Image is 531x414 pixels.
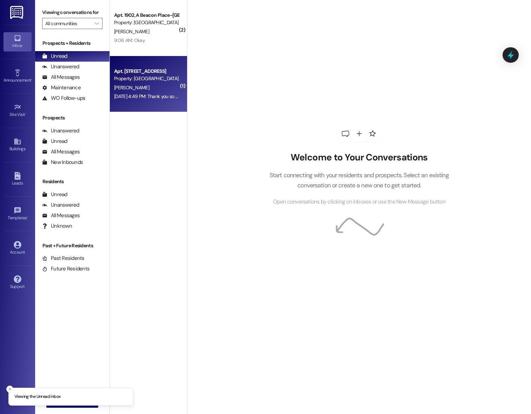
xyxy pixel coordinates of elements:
span: [PERSON_NAME] [114,84,149,91]
div: Future Residents [42,265,89,272]
div: Unread [42,53,67,60]
a: Support [4,273,32,292]
div: Apt. [STREET_ADDRESS] [114,68,179,75]
div: Unknown [42,222,72,230]
a: Templates • [4,205,32,223]
div: Residents [35,178,109,185]
div: Prospects [35,114,109,122]
div: Past + Future Residents [35,242,109,249]
a: Site Visit • [4,101,32,120]
input: All communities [45,18,91,29]
label: Viewing conversations for [42,7,102,18]
span: • [25,111,26,116]
div: New Inbounds [42,159,83,166]
img: ResiDesk Logo [10,6,25,19]
a: Account [4,239,32,258]
span: • [27,214,28,219]
p: Start connecting with your residents and prospects. Select an existing conversation or create a n... [259,170,459,190]
div: All Messages [42,148,80,156]
div: WO Follow-ups [42,95,85,102]
div: [DATE] 4:49 PM: Thank you so much for the Birthday card. That was so sweet! 🥰 [114,93,279,99]
div: Prospects + Residents [35,40,109,47]
div: Unanswered [42,201,79,209]
div: Past Residents [42,255,85,262]
div: Unread [42,138,67,145]
div: Property: [GEOGRAPHIC_DATA] [GEOGRAPHIC_DATA] [114,19,179,26]
span: • [31,77,32,82]
div: Unanswered [42,63,79,70]
span: [PERSON_NAME] [114,28,149,35]
div: Unanswered [42,127,79,134]
div: All Messages [42,212,80,219]
a: Inbox [4,32,32,51]
div: Unread [42,191,67,198]
div: Maintenance [42,84,81,91]
button: Close toast [6,386,13,393]
div: 9:06 AM: Okay [114,37,145,43]
div: All Messages [42,74,80,81]
div: Apt. 1902, A Beacon Place-[GEOGRAPHIC_DATA] [114,12,179,19]
p: Viewing the Unread inbox [14,394,60,400]
a: Leads [4,170,32,189]
div: Property: [GEOGRAPHIC_DATA] [GEOGRAPHIC_DATA] [114,75,179,82]
a: Buildings [4,136,32,154]
h2: Welcome to Your Conversations [259,152,459,163]
span: Open conversations by clicking on inboxes or use the New Message button [273,198,445,206]
i:  [95,21,99,26]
